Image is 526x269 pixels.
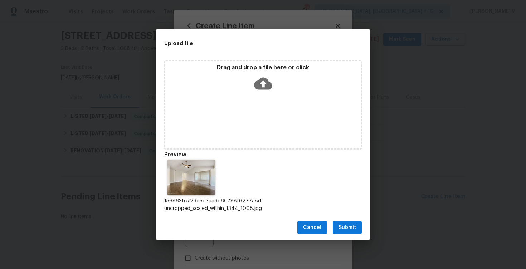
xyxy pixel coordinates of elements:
img: 2Q== [167,160,215,195]
p: 156863fc729d5d3aa9b60788f6277a8d-uncropped_scaled_within_1344_1008.jpg [164,197,219,212]
h2: Upload file [164,39,330,47]
span: Cancel [303,223,321,232]
p: Drag and drop a file here or click [165,64,361,72]
span: Submit [339,223,356,232]
button: Cancel [297,221,327,234]
button: Submit [333,221,362,234]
